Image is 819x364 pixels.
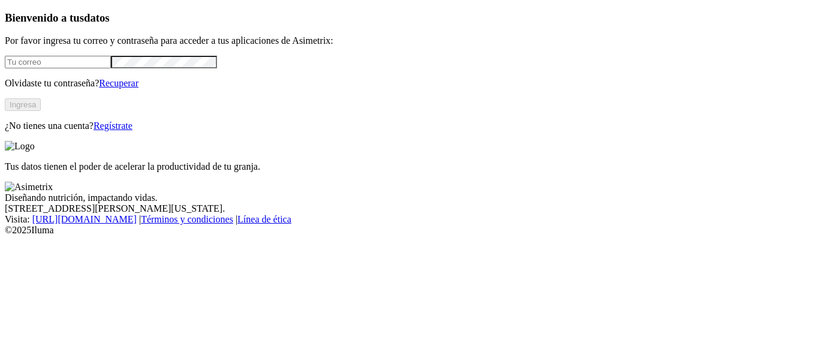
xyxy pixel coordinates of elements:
[99,78,138,88] a: Recuperar
[5,141,35,152] img: Logo
[94,121,133,131] a: Regístrate
[5,182,53,192] img: Asimetrix
[5,203,814,214] div: [STREET_ADDRESS][PERSON_NAME][US_STATE].
[141,214,233,224] a: Términos y condiciones
[5,78,814,89] p: Olvidaste tu contraseña?
[5,11,814,25] h3: Bienvenido a tus
[5,121,814,131] p: ¿No tienes una cuenta?
[5,98,41,111] button: Ingresa
[5,225,814,236] div: © 2025 Iluma
[5,192,814,203] div: Diseñando nutrición, impactando vidas.
[237,214,291,224] a: Línea de ética
[5,161,814,172] p: Tus datos tienen el poder de acelerar la productividad de tu granja.
[84,11,110,24] span: datos
[5,214,814,225] div: Visita : | |
[5,56,111,68] input: Tu correo
[5,35,814,46] p: Por favor ingresa tu correo y contraseña para acceder a tus aplicaciones de Asimetrix:
[32,214,137,224] a: [URL][DOMAIN_NAME]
